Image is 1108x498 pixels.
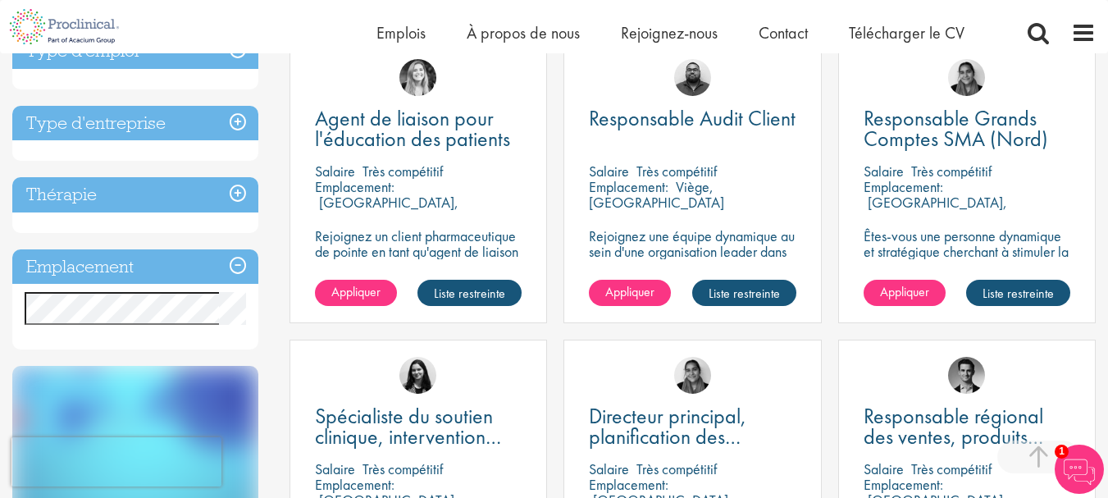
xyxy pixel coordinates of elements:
[315,475,394,494] font: Emplacement:
[864,162,904,180] font: Salaire
[26,255,134,277] font: Emplacement
[636,459,717,478] font: Très compétitif
[362,459,443,478] font: Très compétitif
[709,285,780,302] font: Liste restreinte
[589,280,671,306] a: Appliquer
[417,280,522,306] a: Liste restreinte
[864,280,946,306] a: Appliquer
[864,193,1007,227] font: [GEOGRAPHIC_DATA], [GEOGRAPHIC_DATA]
[636,162,717,180] font: Très compétitif
[12,106,258,141] div: Type d'entreprise
[983,285,1054,302] font: Liste restreinte
[315,280,397,306] a: Appliquer
[864,406,1070,447] a: Responsable régional des ventes, produits pharmaceutiques B2B (h/f/d)
[1055,445,1104,494] img: Chatbot
[948,357,985,394] img: Max Slevogt
[911,459,992,478] font: Très compétitif
[864,177,943,196] font: Emplacement:
[315,177,394,196] font: Emplacement:
[849,22,964,43] a: Télécharger le CV
[11,437,221,487] iframe: reCAPTCHA
[315,108,522,149] a: Agent de liaison pour l'éducation des patients
[621,22,718,43] a: Rejoignez-nous
[589,162,629,180] font: Salaire
[1059,445,1065,457] font: 1
[864,475,943,494] font: Emplacement:
[864,459,904,478] font: Salaire
[589,406,796,447] a: Directeur principal, planification des nouveaux produits
[315,406,522,447] a: Spécialiste du soutien clinique, intervention aortique, vasculaire
[589,475,668,494] font: Emplacement:
[864,104,1048,153] font: Responsable Grands Comptes SMA (Nord)
[948,59,985,96] img: Anjali Parbhu
[674,357,711,394] img: Anjali Parbhu
[12,177,258,212] div: Thérapie
[26,183,97,205] font: Thérapie
[674,59,711,96] img: Ashley Bennett
[315,459,355,478] font: Salaire
[589,402,746,471] font: Directeur principal, planification des nouveaux produits
[589,177,668,196] font: Emplacement:
[589,108,796,129] a: Responsable Audit Client
[589,104,796,132] font: Responsable Audit Client
[589,459,629,478] font: Salaire
[589,177,724,212] font: Viège, [GEOGRAPHIC_DATA]
[880,283,929,300] font: Appliquer
[376,22,426,43] a: Emplois
[315,402,501,471] font: Spécialiste du soutien clinique, intervention aortique, vasculaire
[399,357,436,394] img: Indre Stankeviciute
[331,283,381,300] font: Appliquer
[467,22,580,43] a: À propos de nous
[692,280,796,306] a: Liste restreinte
[315,104,510,153] font: Agent de liaison pour l'éducation des patients
[315,162,355,180] font: Salaire
[315,193,458,227] font: [GEOGRAPHIC_DATA], [GEOGRAPHIC_DATA]
[605,283,654,300] font: Appliquer
[911,162,992,180] font: Très compétitif
[759,22,808,43] a: Contact
[362,162,443,180] font: Très compétitif
[26,112,166,134] font: Type d'entreprise
[864,402,1047,491] font: Responsable régional des ventes, produits pharmaceutiques B2B (h/f/d)
[399,59,436,96] img: Manon Fuller
[434,285,505,302] font: Liste restreinte
[864,108,1070,149] a: Responsable Grands Comptes SMA (Nord)
[966,280,1070,306] a: Liste restreinte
